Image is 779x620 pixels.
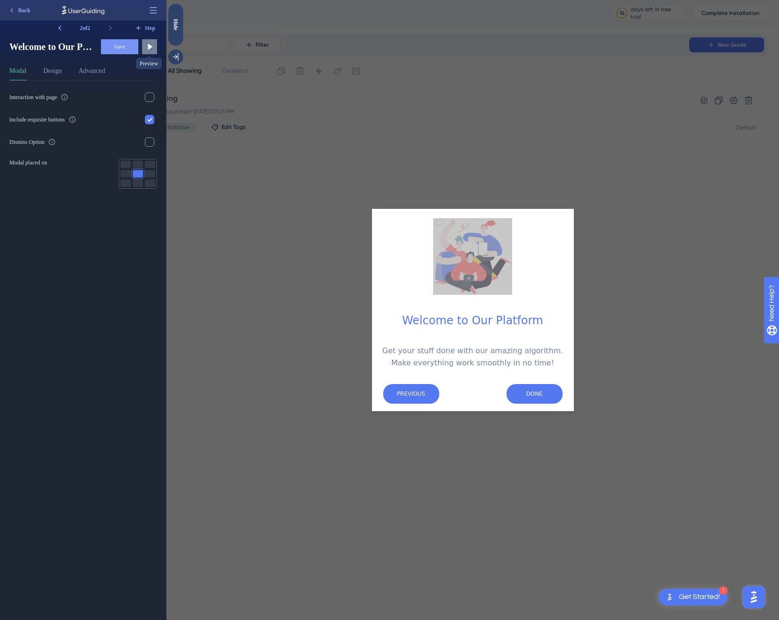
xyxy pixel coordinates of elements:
button: Back [4,3,35,18]
span: Save [114,43,125,50]
span: Welcome to Our PlatformGet your stuff done with our amazing algorithm.Make everything work smooth... [9,40,93,53]
div: 2 of 2 [67,21,103,36]
span: Step [145,24,156,32]
img: launcher-image-alternative-text [664,591,675,603]
div: 1 [719,586,728,595]
div: Get Started! [679,592,720,602]
button: Modal [9,65,27,80]
button: Step [133,21,157,36]
div: Interaction with page [9,93,57,101]
span: Need Help? [22,2,58,14]
span: Back [18,7,30,14]
img: Modal Media [267,218,346,295]
div: Open Get Started! checklist, remaining modules: 1 [658,589,728,606]
button: Design [43,65,62,80]
button: Save [101,39,138,54]
iframe: UserGuiding AI Assistant Launcher [740,583,768,611]
div: Dismiss Option [9,138,44,146]
span: Modal placed on [9,159,47,166]
div: Include requisite buttons [9,116,65,123]
button: Advanced [79,65,105,80]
